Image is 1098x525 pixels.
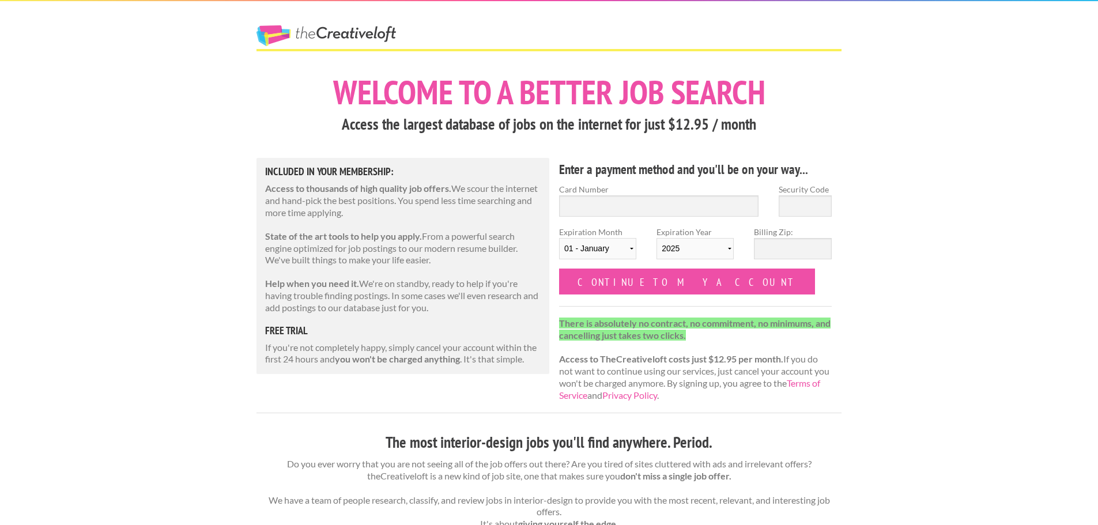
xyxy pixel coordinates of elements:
p: If you're not completely happy, simply cancel your account within the first 24 hours and . It's t... [265,342,541,366]
h3: The most interior-design jobs you'll find anywhere. Period. [256,432,842,454]
a: The Creative Loft [256,25,396,46]
strong: Access to thousands of high quality job offers. [265,183,451,194]
strong: Access to TheCreativeloft costs just $12.95 per month. [559,353,783,364]
h4: Enter a payment method and you'll be on your way... [559,160,832,179]
h3: Access the largest database of jobs on the internet for just $12.95 / month [256,114,842,135]
strong: There is absolutely no contract, no commitment, no minimums, and cancelling just takes two clicks. [559,318,831,341]
label: Billing Zip: [754,226,831,238]
label: Security Code [779,183,832,195]
select: Expiration Year [656,238,734,259]
a: Terms of Service [559,377,820,401]
p: If you do not want to continue using our services, just cancel your account you won't be charged ... [559,318,832,402]
a: Privacy Policy [602,390,657,401]
strong: you won't be charged anything [335,353,460,364]
label: Expiration Month [559,226,636,269]
label: Card Number [559,183,759,195]
h1: Welcome to a better job search [256,75,842,109]
p: From a powerful search engine optimized for job postings to our modern resume builder. We've buil... [265,231,541,266]
strong: Help when you need it. [265,278,359,289]
p: We scour the internet and hand-pick the best positions. You spend less time searching and more ti... [265,183,541,218]
select: Expiration Month [559,238,636,259]
h5: Included in Your Membership: [265,167,541,177]
label: Expiration Year [656,226,734,269]
input: Continue to my account [559,269,815,294]
p: We're on standby, ready to help if you're having trouble finding postings. In some cases we'll ev... [265,278,541,314]
h5: free trial [265,326,541,336]
strong: don't miss a single job offer. [620,470,731,481]
strong: State of the art tools to help you apply. [265,231,422,241]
